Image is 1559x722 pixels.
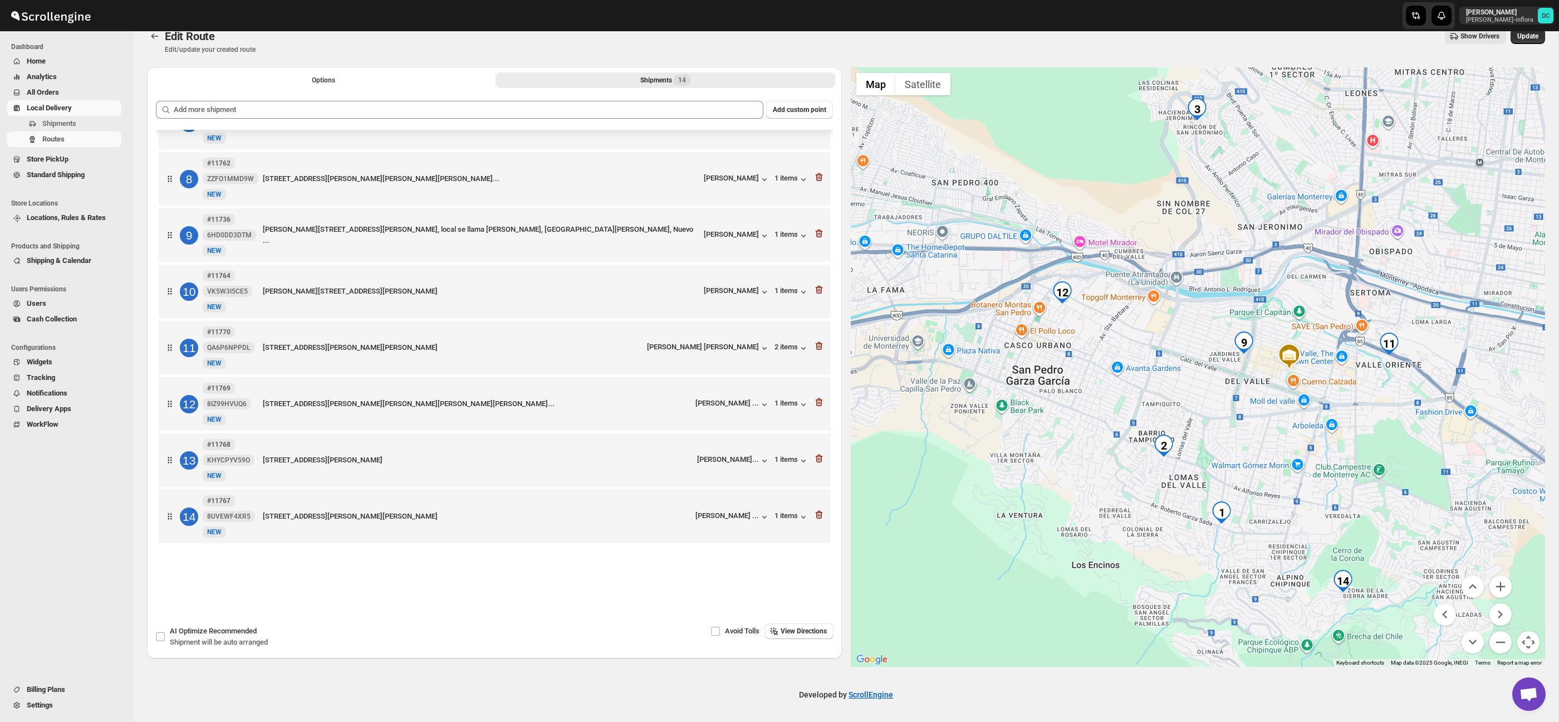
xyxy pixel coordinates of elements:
[1336,659,1384,667] button: Keyboard shortcuts
[147,28,163,44] button: Routes
[1542,12,1550,19] text: DC
[207,328,231,336] b: #11770
[207,441,231,448] b: #11768
[781,627,827,636] span: View Directions
[647,343,770,354] button: [PERSON_NAME] [PERSON_NAME]
[704,174,770,185] div: [PERSON_NAME]
[11,42,126,51] span: Dashboard
[1434,603,1456,626] button: Move left
[207,343,250,352] span: QA6P6NPPDL
[263,224,699,246] div: [PERSON_NAME][STREET_ADDRESS][PERSON_NAME], local se llama [PERSON_NAME], [GEOGRAPHIC_DATA][PERSO...
[695,511,770,523] button: [PERSON_NAME] ...
[774,343,809,354] div: 2 items
[1460,32,1499,41] span: Show Drivers
[773,105,826,114] span: Add custom point
[1489,603,1512,626] button: Move right
[27,315,77,323] span: Cash Collection
[7,417,121,432] button: WorkFlow
[697,455,759,464] div: [PERSON_NAME]...
[170,638,268,646] span: Shipment will be auto arranged
[678,76,686,85] span: 14
[180,395,198,413] div: 12
[1445,28,1506,44] button: Show Drivers
[7,401,121,417] button: Delivery Apps
[704,230,770,241] button: [PERSON_NAME]
[1186,98,1208,120] div: 3
[7,116,121,131] button: Shipments
[766,101,833,119] button: Add custom point
[170,627,257,635] span: AI Optimize
[180,339,198,357] div: 11
[207,303,222,311] span: NEW
[263,342,643,353] div: [STREET_ADDRESS][PERSON_NAME][PERSON_NAME]
[207,159,231,167] b: #11762
[159,208,830,262] div: 9#117366HD0DD3DTMNEW[PERSON_NAME][STREET_ADDRESS][PERSON_NAME], local se llama [PERSON_NAME], [GE...
[7,85,121,100] button: All Orders
[27,88,59,96] span: All Orders
[27,299,46,308] span: Users
[7,131,121,147] button: Routes
[207,231,252,240] span: 6HD0DD3DTM
[180,508,198,526] div: 14
[854,652,890,667] a: Open this area in Google Maps (opens a new window)
[42,135,65,143] span: Routes
[11,285,126,294] span: Users Permissions
[207,528,222,536] span: NEW
[1391,660,1468,666] span: Map data ©2025 Google, INEGI
[159,377,830,431] div: 12#117698IZ99HVUQ6NEW[STREET_ADDRESS][PERSON_NAME][PERSON_NAME][PERSON_NAME][PERSON_NAME]...[PERS...
[1517,631,1540,653] button: Map camera controls
[42,119,76,128] span: Shipments
[27,389,67,397] span: Notifications
[496,72,835,88] button: Selected Shipments
[7,311,121,327] button: Cash Collection
[7,682,121,697] button: Billing Plans
[856,73,895,95] button: Show street map
[9,2,92,30] img: ScrollEngine
[207,399,247,408] span: 8IZ99HVUQ6
[1489,575,1512,598] button: Zoom in
[1233,331,1255,354] div: 9
[312,76,335,85] span: Options
[640,75,690,86] div: Shipments
[1517,32,1538,41] span: Update
[209,627,257,635] span: Recommended
[7,69,121,85] button: Analytics
[7,354,121,370] button: Widgets
[1475,660,1491,666] a: Terms (opens in new tab)
[697,455,770,466] button: [PERSON_NAME]...
[1466,17,1533,23] p: [PERSON_NAME]-inflora
[207,497,231,505] b: #11767
[774,399,809,410] div: 1 items
[263,511,691,522] div: [STREET_ADDRESS][PERSON_NAME][PERSON_NAME]
[180,226,198,245] div: 9
[774,286,809,297] button: 1 items
[11,199,126,208] span: Store Locations
[11,343,126,352] span: Configurations
[159,490,830,543] div: 14#117678UVEWF4XR5NEW[STREET_ADDRESS][PERSON_NAME][PERSON_NAME][PERSON_NAME] ...1 items
[207,272,231,280] b: #11764
[1462,631,1484,653] button: Move down
[27,155,68,163] span: Store PickUp
[207,247,222,255] span: NEW
[695,511,759,520] div: [PERSON_NAME] ...
[774,230,809,241] button: 1 items
[774,511,809,523] button: 1 items
[7,370,121,386] button: Tracking
[849,690,893,699] a: ScrollEngine
[147,92,842,553] div: Selected Shipments
[774,174,809,185] div: 1 items
[854,652,890,667] img: Google
[1153,435,1175,457] div: 2
[1538,8,1553,23] span: DAVID CORONADO
[799,689,893,700] p: Developed by
[774,455,809,466] button: 1 items
[895,73,950,95] button: Show satellite imagery
[27,256,91,265] span: Shipping & Calendar
[695,399,759,407] div: [PERSON_NAME] ...
[165,45,256,54] p: Edit/update your created route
